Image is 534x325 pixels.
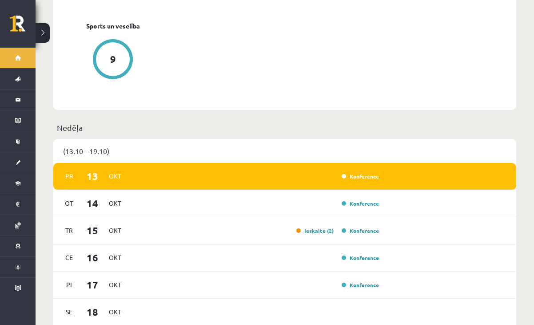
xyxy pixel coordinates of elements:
[79,169,106,183] span: 13
[106,196,124,210] span: Okt
[57,122,513,134] p: Nedēļa
[342,200,379,207] a: Konference
[342,227,379,234] a: Konference
[60,278,79,292] span: Pi
[106,305,124,319] span: Okt
[79,250,106,265] span: 16
[60,251,79,264] span: Ce
[86,21,140,31] a: Sports un veselība
[79,305,106,319] span: 18
[71,39,155,81] a: 9
[106,278,124,292] span: Okt
[342,173,379,180] a: Konference
[79,223,106,238] span: 15
[60,305,79,319] span: Se
[342,281,379,288] a: Konference
[60,223,79,237] span: Tr
[296,227,334,234] a: Ieskaite (2)
[60,196,79,210] span: Ot
[60,169,79,183] span: Pr
[342,254,379,261] a: Konference
[10,16,36,38] a: Rīgas 1. Tālmācības vidusskola
[79,277,106,292] span: 17
[106,223,124,237] span: Okt
[110,54,116,64] div: 9
[106,251,124,264] span: Okt
[53,139,516,163] div: (13.10 - 19.10)
[79,196,106,211] span: 14
[106,169,124,183] span: Okt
